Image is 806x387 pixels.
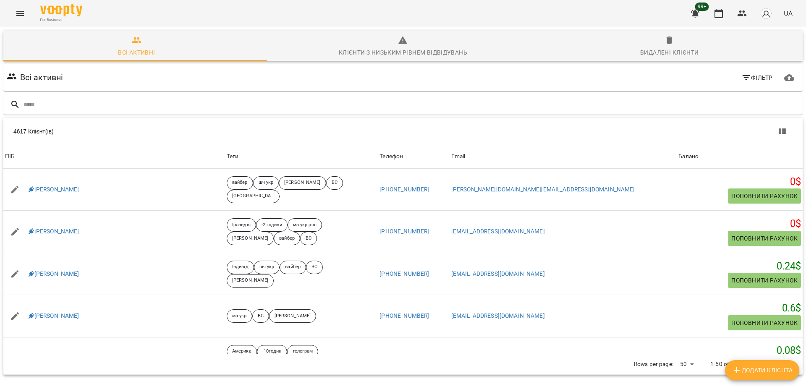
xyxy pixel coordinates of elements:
[227,274,274,288] div: [PERSON_NAME]
[728,273,801,288] button: Поповнити рахунок
[634,360,673,369] p: Rows per page:
[732,365,793,375] span: Додати клієнта
[258,313,264,320] p: ВС
[695,3,709,11] span: 99+
[678,152,698,162] div: Баланс
[232,235,268,242] p: [PERSON_NAME]
[262,348,282,355] p: -10годин
[677,358,697,370] div: 50
[252,309,269,323] div: ВС
[332,179,338,186] p: ВС
[253,176,279,190] div: шч укр
[379,152,403,162] div: Sort
[262,222,282,229] p: -2 години
[379,152,403,162] div: Телефон
[280,261,306,274] div: вайбер
[288,218,322,232] div: ма укр рос
[287,345,319,358] div: телеграм
[678,260,801,273] h5: 0.24 $
[451,152,466,162] div: Email
[451,186,635,193] a: [PERSON_NAME][DOMAIN_NAME][EMAIL_ADDRESS][DOMAIN_NAME]
[227,261,254,274] div: Індивід
[451,312,545,319] a: [EMAIL_ADDRESS][DOMAIN_NAME]
[232,277,268,284] p: [PERSON_NAME]
[232,193,274,200] p: [GEOGRAPHIC_DATA]
[5,152,15,162] div: ПІБ
[227,218,256,232] div: Ірландія
[731,191,798,201] span: Поповнити рахунок
[5,152,223,162] span: ПІБ
[293,222,317,229] p: ма укр рос
[259,264,275,271] p: шч укр
[760,8,772,19] img: avatar_s.png
[710,360,744,369] p: 1-50 of 4617
[780,5,796,21] button: UA
[257,345,287,358] div: -10годин
[326,176,343,190] div: ВС
[379,152,447,162] span: Телефон
[293,348,313,355] p: телеграм
[728,188,801,204] button: Поповнити рахунок
[451,152,675,162] span: Email
[772,354,793,374] button: Next Page
[118,47,155,58] div: Всі активні
[306,235,311,242] p: ВС
[725,360,799,380] button: Додати клієнта
[306,261,323,274] div: ВС
[678,152,801,162] span: Баланс
[40,17,82,23] span: For Business
[254,261,280,274] div: шч укр
[678,217,801,230] h5: 0 $
[311,264,317,271] p: ВС
[772,121,793,141] button: Показати колонки
[227,152,376,162] div: Теги
[3,118,803,145] div: Table Toolbar
[227,176,253,190] div: вайбер
[227,309,252,323] div: ма укр
[451,228,545,235] a: [EMAIL_ADDRESS][DOMAIN_NAME]
[232,348,251,355] p: Америка
[300,232,317,245] div: ВС
[451,270,545,277] a: [EMAIL_ADDRESS][DOMAIN_NAME]
[29,270,79,278] a: [PERSON_NAME]
[728,231,801,246] button: Поповнити рахунок
[5,152,15,162] div: Sort
[741,73,773,83] span: Фільтр
[678,302,801,315] h5: 0.6 $
[640,47,699,58] div: Видалені клієнти
[227,345,257,358] div: Америка
[40,4,82,16] img: Voopty Logo
[279,235,295,242] p: вайбер
[678,152,698,162] div: Sort
[379,186,429,193] a: [PHONE_NUMBER]
[339,47,467,58] div: Клієнти з низьким рівнем відвідувань
[451,152,466,162] div: Sort
[232,222,251,229] p: Ірландія
[731,318,798,328] span: Поповнити рахунок
[738,70,776,85] button: Фільтр
[232,313,247,320] p: ма укр
[728,315,801,330] button: Поповнити рахунок
[379,270,429,277] a: [PHONE_NUMBER]
[227,190,280,203] div: [GEOGRAPHIC_DATA]
[731,275,798,285] span: Поповнити рахунок
[10,3,30,24] button: Menu
[13,127,413,136] div: 4617 Клієнт(ів)
[227,232,274,245] div: [PERSON_NAME]
[275,313,311,320] p: [PERSON_NAME]
[256,218,288,232] div: -2 години
[232,264,249,271] p: Індивід
[379,312,429,319] a: [PHONE_NUMBER]
[731,233,798,243] span: Поповнити рахунок
[274,232,300,245] div: вайбер
[259,179,274,186] p: шч укр
[678,175,801,188] h5: 0 $
[269,309,316,323] div: [PERSON_NAME]
[784,9,793,18] span: UA
[379,228,429,235] a: [PHONE_NUMBER]
[678,344,801,357] h5: 0.08 $
[279,176,326,190] div: [PERSON_NAME]
[284,179,320,186] p: [PERSON_NAME]
[29,227,79,236] a: [PERSON_NAME]
[29,186,79,194] a: [PERSON_NAME]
